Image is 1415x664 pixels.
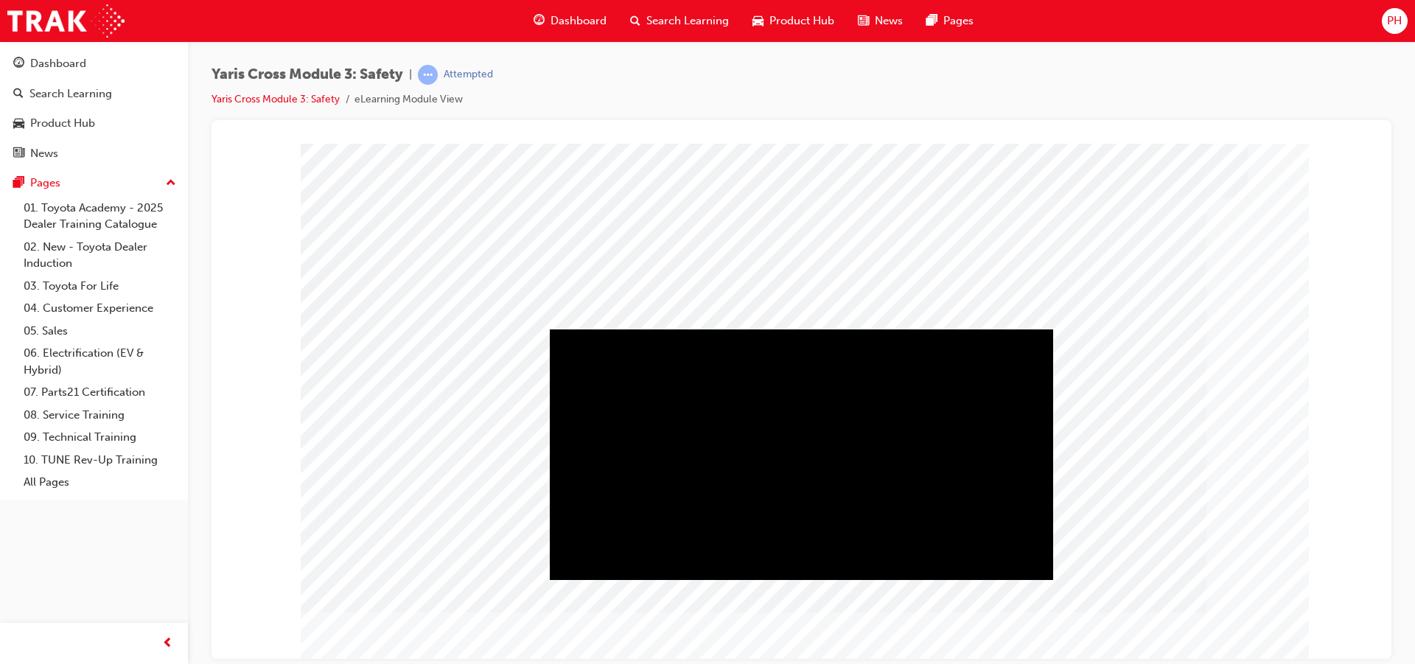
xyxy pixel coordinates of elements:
[354,91,463,108] li: eLearning Module View
[6,47,182,170] button: DashboardSearch LearningProduct HubNews
[618,6,741,36] a: search-iconSearch Learning
[858,12,869,30] span: news-icon
[1387,13,1402,29] span: PH
[18,236,182,275] a: 02. New - Toyota Dealer Induction
[6,110,182,137] a: Product Hub
[18,320,182,343] a: 05. Sales
[522,6,618,36] a: guage-iconDashboard
[943,13,974,29] span: Pages
[409,66,412,83] span: |
[13,147,24,161] span: news-icon
[18,275,182,298] a: 03. Toyota For Life
[18,197,182,236] a: 01. Toyota Academy - 2025 Dealer Training Catalogue
[29,85,112,102] div: Search Learning
[30,175,60,192] div: Pages
[13,117,24,130] span: car-icon
[7,4,125,38] img: Trak
[166,174,176,193] span: up-icon
[18,449,182,472] a: 10. TUNE Rev-Up Training
[326,186,830,436] div: Video
[6,170,182,197] button: Pages
[162,635,173,653] span: prev-icon
[630,12,640,30] span: search-icon
[769,13,834,29] span: Product Hub
[212,66,403,83] span: Yaris Cross Module 3: Safety
[18,381,182,404] a: 07. Parts21 Certification
[534,12,545,30] span: guage-icon
[30,55,86,72] div: Dashboard
[418,65,438,85] span: learningRecordVerb_ATTEMPT-icon
[18,471,182,494] a: All Pages
[646,13,729,29] span: Search Learning
[444,68,493,82] div: Attempted
[18,297,182,320] a: 04. Customer Experience
[1382,8,1408,34] button: PH
[18,404,182,427] a: 08. Service Training
[915,6,985,36] a: pages-iconPages
[30,145,58,162] div: News
[551,13,607,29] span: Dashboard
[6,50,182,77] a: Dashboard
[846,6,915,36] a: news-iconNews
[6,140,182,167] a: News
[212,93,340,105] a: Yaris Cross Module 3: Safety
[875,13,903,29] span: News
[741,6,846,36] a: car-iconProduct Hub
[13,88,24,101] span: search-icon
[13,177,24,190] span: pages-icon
[6,80,182,108] a: Search Learning
[30,115,95,132] div: Product Hub
[18,342,182,381] a: 06. Electrification (EV & Hybrid)
[752,12,764,30] span: car-icon
[926,12,937,30] span: pages-icon
[13,57,24,71] span: guage-icon
[18,426,182,449] a: 09. Technical Training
